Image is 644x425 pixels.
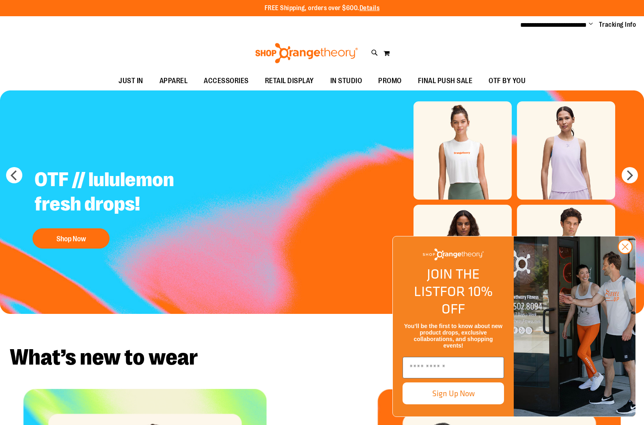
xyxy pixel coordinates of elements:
span: ACCESSORIES [204,72,249,90]
a: RETAIL DISPLAY [257,72,322,90]
span: FINAL PUSH SALE [418,72,473,90]
a: JUST IN [110,72,151,90]
a: Details [360,4,380,12]
p: FREE Shipping, orders over $600. [265,4,380,13]
div: FLYOUT Form [384,228,644,425]
span: RETAIL DISPLAY [265,72,314,90]
img: Shop Orangtheory [514,236,635,416]
span: You’ll be the first to know about new product drops, exclusive collaborations, and shopping events! [404,323,502,349]
span: IN STUDIO [330,72,362,90]
span: OTF BY YOU [489,72,526,90]
a: IN STUDIO [322,72,370,90]
h2: OTF // lululemon fresh drops! [28,161,230,224]
a: ACCESSORIES [196,72,257,90]
a: FINAL PUSH SALE [410,72,481,90]
img: Shop Orangetheory [254,43,359,63]
input: Enter email [403,357,504,378]
a: APPAREL [151,72,196,90]
span: JUST IN [118,72,143,90]
img: Shop Orangetheory [423,249,484,260]
a: OTF BY YOU [480,72,534,90]
button: prev [6,167,22,183]
button: Shop Now [32,228,110,249]
button: next [622,167,638,183]
span: PROMO [378,72,402,90]
a: PROMO [370,72,410,90]
button: Account menu [589,21,593,29]
span: APPAREL [159,72,188,90]
span: FOR 10% OFF [440,281,493,319]
h2: What’s new to wear [10,346,634,369]
button: Sign Up Now [403,382,504,404]
span: JOIN THE LIST [414,264,480,301]
button: Close dialog [618,239,633,254]
a: OTF // lululemon fresh drops! Shop Now [28,161,230,253]
a: Tracking Info [599,20,636,29]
